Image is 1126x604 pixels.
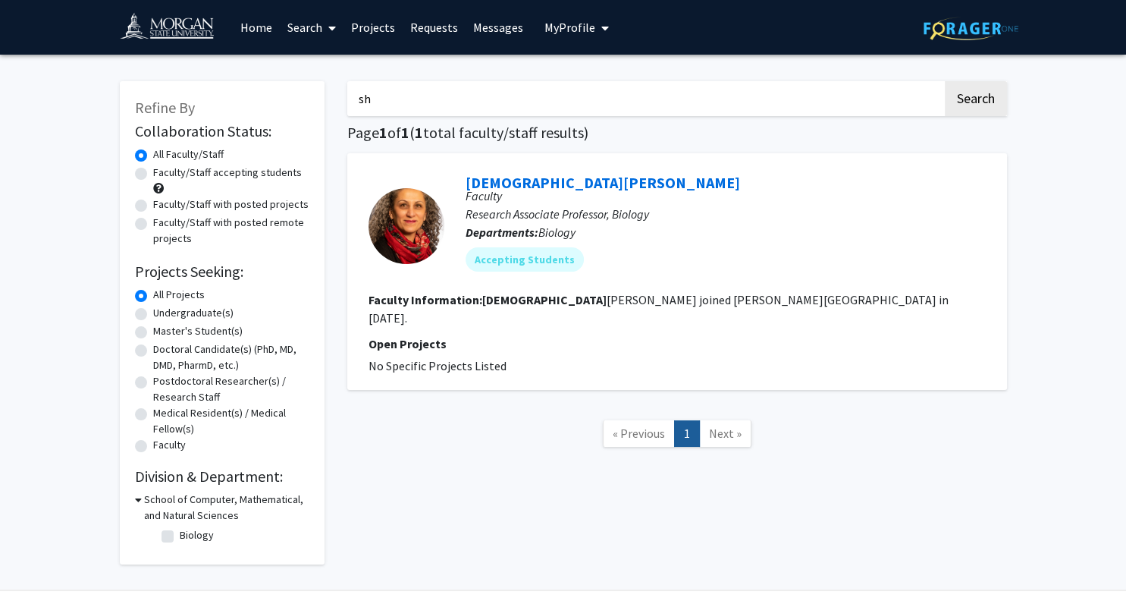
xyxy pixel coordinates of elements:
label: Undergraduate(s) [153,305,234,321]
nav: Page navigation [347,405,1007,467]
label: Biology [180,527,214,543]
span: My Profile [544,20,595,35]
label: Faculty/Staff with posted projects [153,197,309,212]
fg-read-more: [PERSON_NAME] joined [PERSON_NAME][GEOGRAPHIC_DATA] in [DATE]. [369,292,949,326]
p: Research Associate Professor, Biology [466,205,986,223]
img: ForagerOne Logo [924,17,1018,40]
label: Master's Student(s) [153,323,243,339]
a: Next Page [699,420,751,447]
mat-chip: Accepting Students [466,247,584,272]
span: « Previous [613,426,665,441]
h3: School of Computer, Mathematical, and Natural Sciences [144,492,309,524]
label: All Projects [153,287,205,303]
a: Previous Page [603,420,675,447]
h1: Page of ( total faculty/staff results) [347,124,1007,142]
span: Next » [709,426,742,441]
h2: Collaboration Status: [135,122,309,140]
iframe: Chat [11,536,64,593]
p: Faculty [466,187,986,205]
span: No Specific Projects Listed [369,358,507,373]
input: Search Keywords [347,81,943,116]
label: Postdoctoral Researcher(s) / Research Staff [153,373,309,405]
span: 1 [379,123,387,142]
h2: Projects Seeking: [135,263,309,281]
b: Departments: [466,225,538,240]
label: All Faculty/Staff [153,146,224,162]
label: Faculty/Staff with posted remote projects [153,215,309,247]
span: Refine By [135,98,195,117]
h2: Division & Department: [135,467,309,486]
label: Medical Resident(s) / Medical Fellow(s) [153,405,309,437]
b: [DEMOGRAPHIC_DATA] [482,292,607,307]
a: [DEMOGRAPHIC_DATA][PERSON_NAME] [466,173,740,192]
a: Projects [343,1,403,54]
span: 1 [415,123,423,142]
b: Faculty Information: [369,292,482,307]
a: 1 [674,420,700,447]
a: Home [233,1,280,54]
button: Search [945,81,1007,116]
a: Search [280,1,343,54]
label: Faculty/Staff accepting students [153,165,302,181]
label: Doctoral Candidate(s) (PhD, MD, DMD, PharmD, etc.) [153,341,309,373]
a: Messages [466,1,531,54]
span: Biology [538,225,576,240]
img: Morgan State University Logo [120,12,227,46]
span: 1 [401,123,409,142]
a: Requests [403,1,466,54]
p: Open Projects [369,335,986,353]
label: Faculty [153,437,186,453]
